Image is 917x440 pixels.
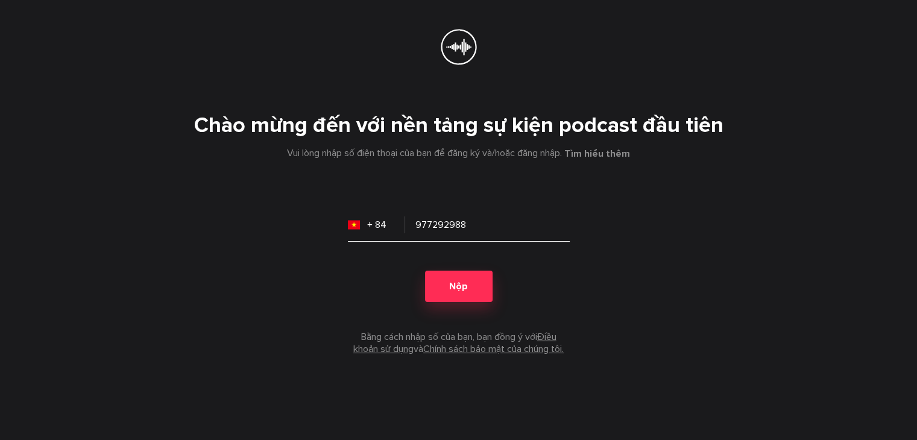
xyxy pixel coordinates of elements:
[423,343,564,355] a: Chính sách bảo mật của chúng tôi.
[564,148,630,160] button: Tìm hiểu thêm
[425,271,493,302] button: Nộp
[353,331,556,355] a: Điều khoản sử dụng
[287,147,562,159] font: Vui lòng nhập số điện thoại của bạn để đăng ký và/hoặc đăng nhập.
[414,343,423,355] font: và
[348,218,570,242] input: Nhập số của bạn
[361,331,537,343] font: Bằng cách nhập số của bạn, bạn đồng ý với
[194,112,723,139] font: Chào mừng đến với nền tảng sự kiện podcast đầu tiên
[449,280,468,292] font: Nộp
